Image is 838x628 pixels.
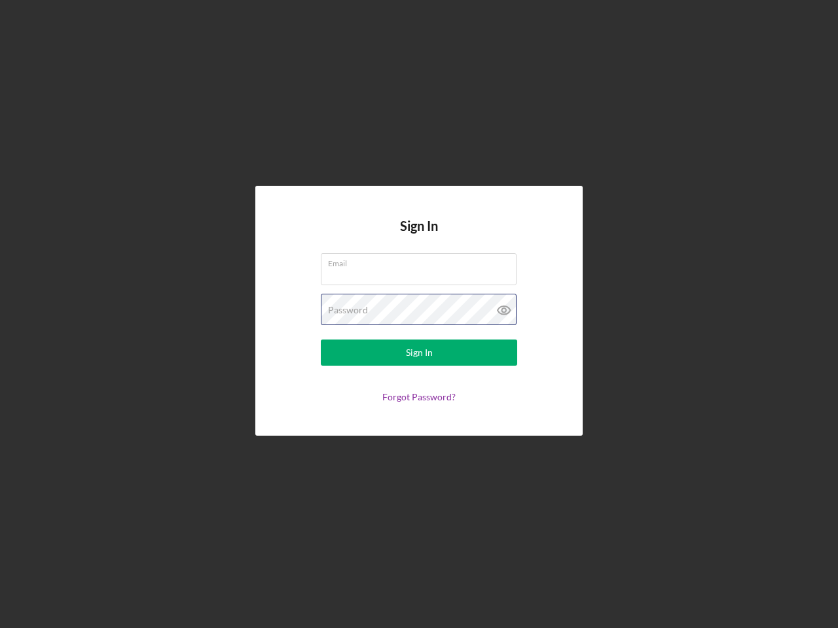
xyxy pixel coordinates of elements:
[321,340,517,366] button: Sign In
[406,340,433,366] div: Sign In
[328,305,368,315] label: Password
[328,254,517,268] label: Email
[382,391,456,402] a: Forgot Password?
[400,218,438,253] h4: Sign In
